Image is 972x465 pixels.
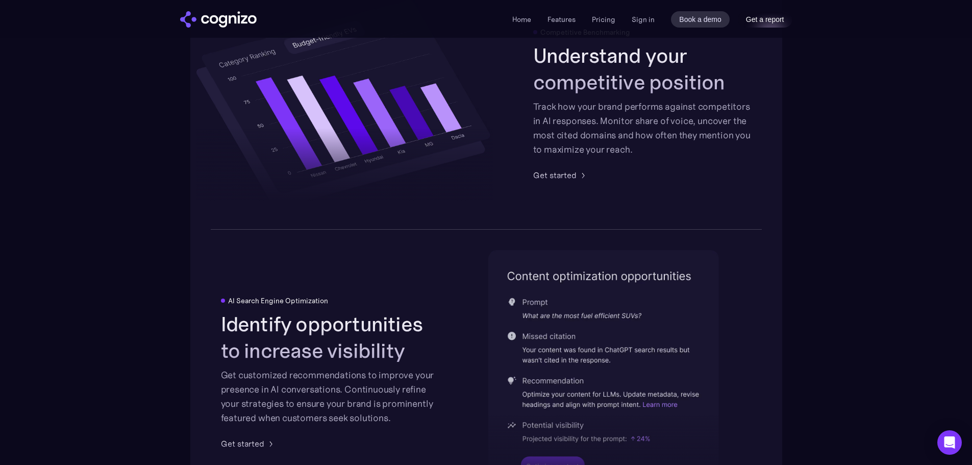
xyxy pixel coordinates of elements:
a: Pricing [592,15,615,24]
div: Get customized recommendations to improve your presence in AI conversations. Continuously refine ... [221,368,439,425]
a: Get a report [738,11,792,28]
h2: Understand your competitive position [533,42,752,95]
a: Book a demo [671,11,730,28]
a: home [180,11,257,28]
a: Get started [221,437,277,450]
a: Features [547,15,576,24]
a: Home [512,15,531,24]
a: Get started [533,169,589,181]
div: AI Search Engine Optimization [228,297,328,305]
a: Sign in [632,13,655,26]
div: Get started [533,169,577,181]
div: Get started [221,437,264,450]
div: Open Intercom Messenger [937,430,962,455]
img: cognizo logo [180,11,257,28]
div: Track how your brand performs against competitors in AI responses. Monitor share of voice, uncove... [533,100,752,157]
h2: Identify opportunities to increase visibility [221,311,439,364]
